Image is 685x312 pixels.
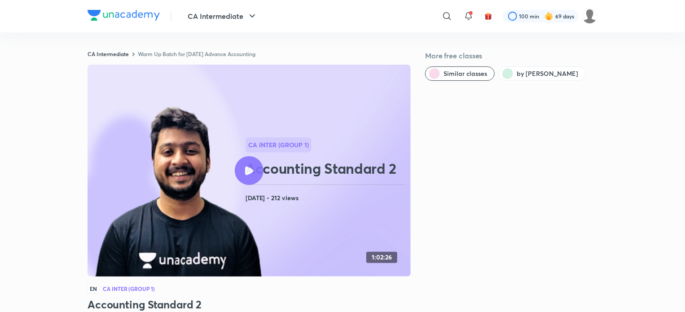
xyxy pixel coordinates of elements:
[481,9,496,23] button: avatar
[484,12,492,20] img: avatar
[138,50,255,57] a: Warm Up Batch for [DATE] Advance Accounting
[88,10,160,21] img: Company Logo
[246,159,407,177] h2: Accounting Standard 2
[182,7,263,25] button: CA Intermediate
[88,284,99,294] span: EN
[372,254,392,261] h4: 1:02:26
[88,50,129,57] a: CA Intermediate
[425,50,597,61] h5: More free classes
[582,9,597,24] img: dhanak
[498,66,586,81] button: by Nakul Katheria
[88,297,411,312] h3: Accounting Standard 2
[425,66,495,81] button: Similar classes
[517,69,578,78] span: by Nakul Katheria
[544,12,553,21] img: streak
[246,192,407,204] h4: [DATE] • 212 views
[103,286,155,291] h4: CA Inter (Group 1)
[443,69,487,78] span: Similar classes
[88,10,160,23] a: Company Logo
